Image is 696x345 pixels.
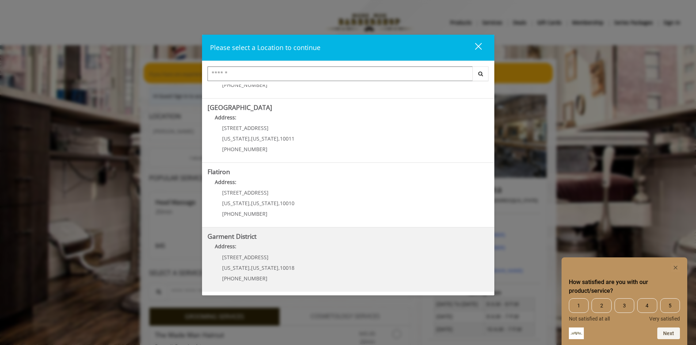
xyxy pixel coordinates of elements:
[280,264,294,271] span: 10018
[222,124,269,131] span: [STREET_ADDRESS]
[210,43,320,52] span: Please select a Location to continue
[222,81,267,88] span: [PHONE_NUMBER]
[569,298,589,313] span: 1
[250,264,251,271] span: ,
[615,298,634,313] span: 3
[461,40,486,55] button: close dialog
[215,179,236,185] b: Address:
[222,275,267,282] span: [PHONE_NUMBER]
[208,66,489,85] div: Center Select
[467,42,481,53] div: close dialog
[251,264,278,271] span: [US_STATE]
[278,264,280,271] span: ,
[569,316,610,322] span: Not satisfied at all
[280,200,294,207] span: 10010
[569,298,680,322] div: How satisfied are you with our product/service? Select an option from 1 to 5, with 1 being Not sa...
[569,263,680,339] div: How satisfied are you with our product/service? Select an option from 1 to 5, with 1 being Not sa...
[208,66,473,81] input: Search Center
[278,135,280,142] span: ,
[649,316,680,322] span: Very satisfied
[222,189,269,196] span: [STREET_ADDRESS]
[208,167,230,176] b: Flatiron
[592,298,611,313] span: 2
[222,254,269,261] span: [STREET_ADDRESS]
[637,298,657,313] span: 4
[215,114,236,121] b: Address:
[657,327,680,339] button: Next question
[208,232,256,241] b: Garment District
[215,243,236,250] b: Address:
[208,103,272,112] b: [GEOGRAPHIC_DATA]
[222,135,250,142] span: [US_STATE]
[671,263,680,272] button: Hide survey
[278,200,280,207] span: ,
[222,146,267,153] span: [PHONE_NUMBER]
[280,135,294,142] span: 10011
[476,71,485,76] i: Search button
[250,200,251,207] span: ,
[569,278,680,295] h2: How satisfied are you with our product/service? Select an option from 1 to 5, with 1 being Not sa...
[222,264,250,271] span: [US_STATE]
[250,135,251,142] span: ,
[251,135,278,142] span: [US_STATE]
[660,298,680,313] span: 5
[222,210,267,217] span: [PHONE_NUMBER]
[251,200,278,207] span: [US_STATE]
[222,200,250,207] span: [US_STATE]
